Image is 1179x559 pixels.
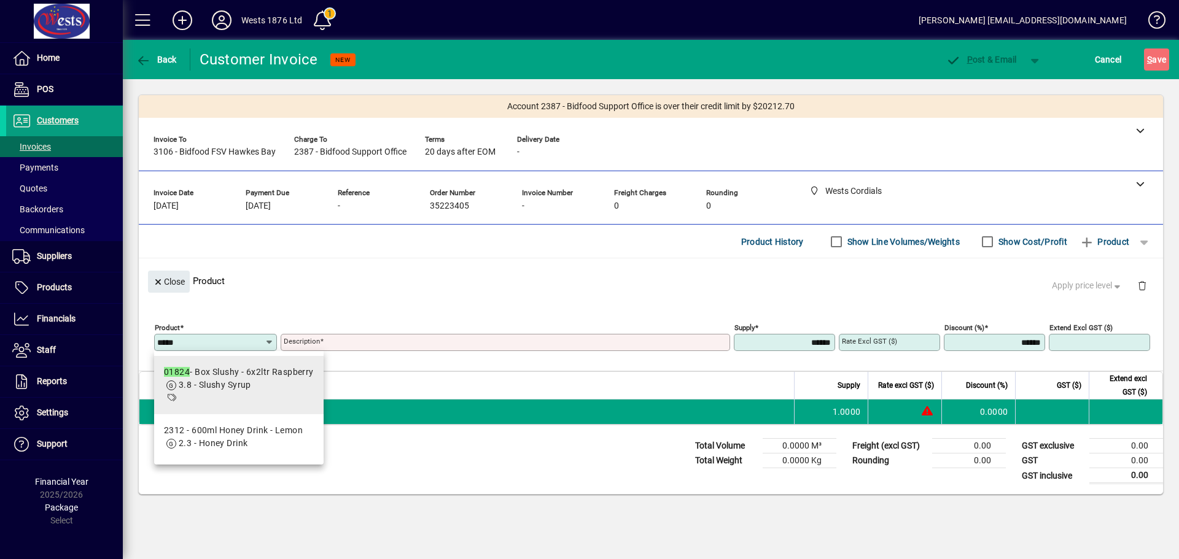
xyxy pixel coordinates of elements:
[37,115,79,125] span: Customers
[1147,50,1166,69] span: ave
[833,406,861,418] span: 1.0000
[153,272,185,292] span: Close
[838,379,860,392] span: Supply
[425,147,496,157] span: 20 days after EOM
[430,201,469,211] span: 35223405
[37,251,72,261] span: Suppliers
[241,10,302,30] div: Wests 1876 Ltd
[6,199,123,220] a: Backorders
[996,236,1067,248] label: Show Cost/Profit
[845,236,960,248] label: Show Line Volumes/Weights
[37,439,68,449] span: Support
[164,367,190,377] em: 01824
[1016,439,1089,453] td: GST exclusive
[6,43,123,74] a: Home
[45,503,78,512] span: Package
[763,439,836,453] td: 0.0000 M³
[37,314,76,323] span: Financials
[136,55,177,64] span: Back
[1016,453,1089,468] td: GST
[946,55,1017,64] span: ost & Email
[1097,372,1147,399] span: Extend excl GST ($)
[164,366,314,379] div: - Box Slushy - 6x2ltr Raspberry
[6,157,123,178] a: Payments
[1092,48,1125,71] button: Cancel
[148,271,190,293] button: Close
[335,56,351,64] span: NEW
[1052,279,1123,292] span: Apply price level
[6,136,123,157] a: Invoices
[338,201,340,211] span: -
[6,220,123,241] a: Communications
[763,453,836,468] td: 0.0000 Kg
[1089,439,1163,453] td: 0.00
[1057,379,1081,392] span: GST ($)
[200,50,318,69] div: Customer Invoice
[1095,50,1122,69] span: Cancel
[941,399,1015,424] td: 0.0000
[6,304,123,334] a: Financials
[689,453,763,468] td: Total Weight
[846,453,932,468] td: Rounding
[179,380,251,390] span: 3.8 - Slushy Syrup
[689,439,763,453] td: Total Volume
[1089,453,1163,468] td: 0.00
[6,366,123,397] a: Reports
[1144,48,1169,71] button: Save
[133,48,180,71] button: Back
[12,225,85,235] span: Communications
[246,201,271,211] span: [DATE]
[6,241,123,272] a: Suppliers
[919,10,1127,30] div: [PERSON_NAME] [EMAIL_ADDRESS][DOMAIN_NAME]
[932,439,1006,453] td: 0.00
[37,407,68,417] span: Settings
[6,74,123,105] a: POS
[878,379,934,392] span: Rate excl GST ($)
[846,439,932,453] td: Freight (excl GST)
[155,323,180,332] mat-label: Product
[37,345,56,355] span: Staff
[37,376,67,386] span: Reports
[12,142,51,152] span: Invoices
[967,55,973,64] span: P
[940,48,1023,71] button: Post & Email
[37,84,53,94] span: POS
[12,183,47,193] span: Quotes
[1139,2,1164,42] a: Knowledge Base
[154,414,324,460] mat-option: 2312 - 600ml Honey Drink - Lemon
[37,282,72,292] span: Products
[1089,468,1163,484] td: 0.00
[1127,280,1157,291] app-page-header-button: Delete
[507,100,795,113] span: Account 2387 - Bidfood Support Office is over their credit limit by $20212.70
[6,178,123,199] a: Quotes
[706,201,711,211] span: 0
[139,258,1163,303] div: Product
[966,379,1008,392] span: Discount (%)
[179,438,247,448] span: 2.3 - Honey Drink
[12,163,58,172] span: Payments
[944,323,984,332] mat-label: Discount (%)
[932,453,1006,468] td: 0.00
[842,337,897,345] mat-label: Rate excl GST ($)
[1127,271,1157,300] button: Delete
[1049,323,1113,332] mat-label: Extend excl GST ($)
[163,9,202,31] button: Add
[202,9,241,31] button: Profile
[6,429,123,460] a: Support
[154,201,179,211] span: [DATE]
[6,272,123,303] a: Products
[145,276,193,287] app-page-header-button: Close
[614,201,619,211] span: 0
[164,424,303,437] div: 2312 - 600ml Honey Drink - Lemon
[517,147,519,157] span: -
[734,323,755,332] mat-label: Supply
[284,337,320,345] mat-label: Description
[1047,275,1128,297] button: Apply price level
[6,398,123,428] a: Settings
[741,232,804,252] span: Product History
[1016,468,1089,484] td: GST inclusive
[1147,55,1152,64] span: S
[12,204,63,214] span: Backorders
[294,147,407,157] span: 2387 - Bidfood Support Office
[123,48,190,71] app-page-header-button: Back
